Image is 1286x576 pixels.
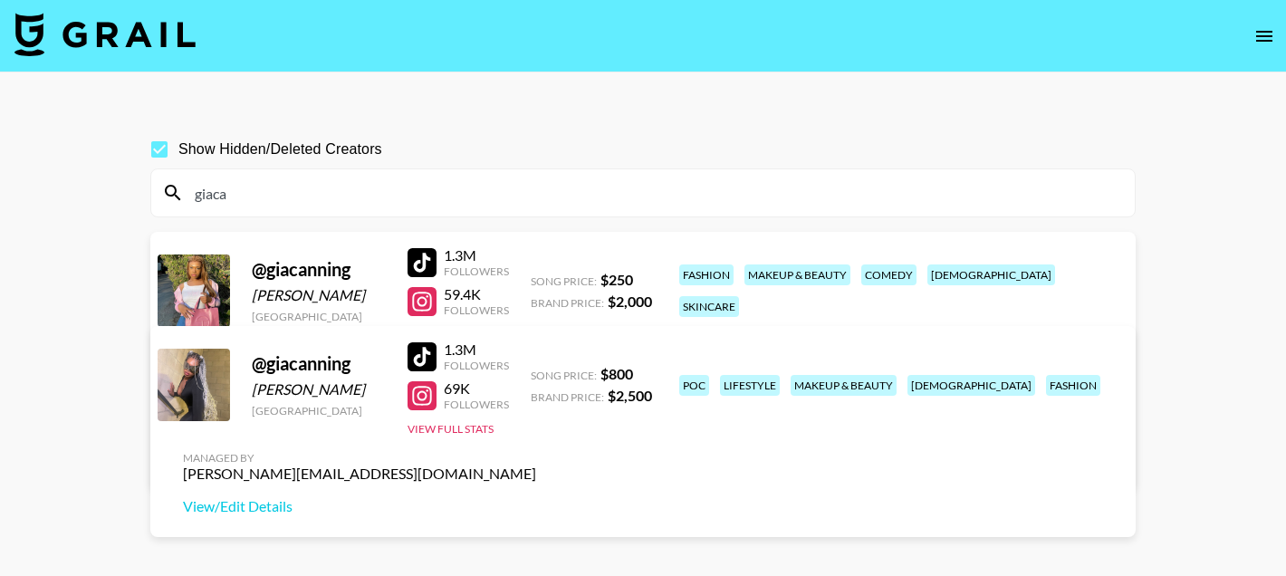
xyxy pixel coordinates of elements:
[183,465,536,483] div: [PERSON_NAME][EMAIL_ADDRESS][DOMAIN_NAME]
[531,296,604,310] span: Brand Price:
[252,310,386,323] div: [GEOGRAPHIC_DATA]
[608,293,652,310] strong: $ 2,000
[444,264,509,278] div: Followers
[444,359,509,372] div: Followers
[444,379,509,398] div: 69K
[600,365,633,382] strong: $ 800
[679,375,709,396] div: poc
[183,497,536,515] a: View/Edit Details
[861,264,917,285] div: comedy
[252,258,386,281] div: @ giacanning
[444,246,509,264] div: 1.3M
[600,271,633,288] strong: $ 250
[444,285,509,303] div: 59.4K
[791,375,897,396] div: makeup & beauty
[252,380,386,398] div: [PERSON_NAME]
[444,341,509,359] div: 1.3M
[14,13,196,56] img: Grail Talent
[408,422,494,436] button: View Full Stats
[720,375,780,396] div: lifestyle
[744,264,850,285] div: makeup & beauty
[1246,18,1282,54] button: open drawer
[907,375,1035,396] div: [DEMOGRAPHIC_DATA]
[679,264,734,285] div: fashion
[679,296,739,317] div: skincare
[1046,375,1100,396] div: fashion
[183,451,536,465] div: Managed By
[252,404,386,418] div: [GEOGRAPHIC_DATA]
[184,178,1124,207] input: Search by User Name
[444,398,509,411] div: Followers
[178,139,382,160] span: Show Hidden/Deleted Creators
[252,352,386,375] div: @ giacanning
[531,390,604,404] span: Brand Price:
[608,387,652,404] strong: $ 2,500
[927,264,1055,285] div: [DEMOGRAPHIC_DATA]
[444,303,509,317] div: Followers
[252,286,386,304] div: [PERSON_NAME]
[531,274,597,288] span: Song Price:
[531,369,597,382] span: Song Price:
